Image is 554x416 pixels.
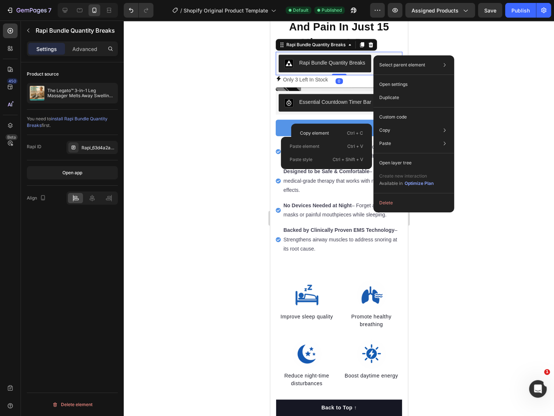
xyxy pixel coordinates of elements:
div: Optimize Plan [405,180,434,187]
p: Open settings [379,81,408,88]
p: Advanced [72,45,97,53]
div: Undo/Redo [124,3,153,18]
div: Beta [6,134,18,140]
p: Custom code [379,114,407,120]
span: Assigned Products [412,7,459,14]
p: Rapi Bundle Quantity Breaks [36,26,115,35]
button: Delete [376,196,451,209]
span: 1 [544,369,550,375]
button: Open app [27,166,118,179]
p: Ctrl + C [347,129,363,137]
p: Ctrl + V [347,143,363,150]
span: / [180,7,182,14]
button: Optimize Plan [404,180,434,187]
p: Open layer tree [379,160,412,166]
div: Publish [511,7,530,14]
div: Rapi_63d4a2a480780c [82,145,116,151]
div: Rapi ID [27,143,41,150]
span: Available in [379,180,403,186]
div: Product source [27,71,59,77]
p: 7 [48,6,51,15]
div: You need to first. [27,116,118,129]
p: Copy element [300,130,329,136]
button: Save [478,3,502,18]
p: Paste style [290,156,312,163]
p: The Legato™ 3-in-1 Leg Massager Melts Away Swelling, Heaviness, And Pain In Just 15 Minutes A Day. [47,88,115,98]
p: Paste element [290,143,319,150]
span: Shopify Original Product Template [184,7,268,14]
span: Save [484,7,496,14]
iframe: Design area [270,21,408,416]
p: Copy [379,127,390,134]
p: Duplicate [379,94,399,101]
button: Assigned Products [405,3,475,18]
span: install Rapi Bundle Quantity Breaks [27,116,108,128]
button: 7 [3,3,55,18]
p: Create new interaction [379,172,434,180]
div: Delete element [52,400,93,409]
p: Paste [379,140,391,147]
div: Open app [62,169,82,176]
span: Published [322,7,342,14]
div: Align [27,193,47,203]
p: Select parent element [379,62,425,68]
span: Default [293,7,308,14]
button: Publish [505,3,536,18]
button: Delete element [27,399,118,410]
img: product feature img [30,86,44,101]
iframe: Intercom live chat [529,380,547,398]
p: Settings [36,45,57,53]
p: Ctrl + Shift + V [333,156,363,163]
div: 450 [7,78,18,84]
